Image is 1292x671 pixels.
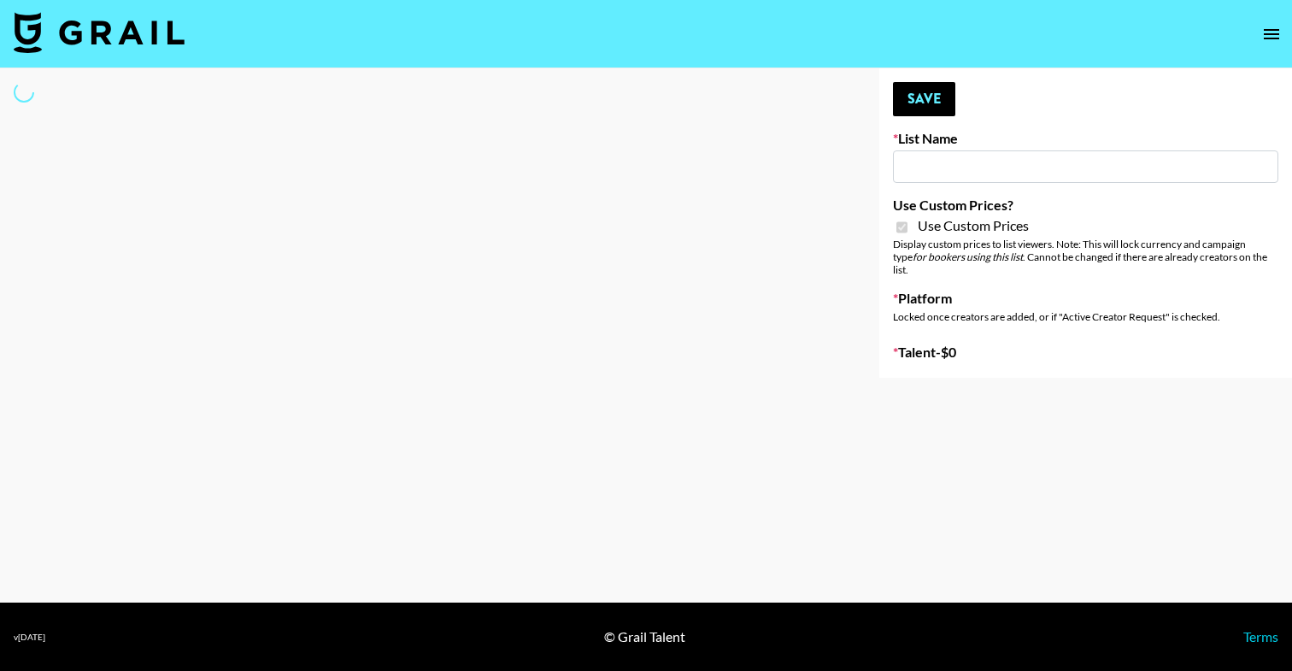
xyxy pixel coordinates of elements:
[14,632,45,643] div: v [DATE]
[913,250,1023,263] em: for bookers using this list
[893,238,1278,276] div: Display custom prices to list viewers. Note: This will lock currency and campaign type . Cannot b...
[893,290,1278,307] label: Platform
[918,217,1029,234] span: Use Custom Prices
[1243,628,1278,645] a: Terms
[14,12,185,53] img: Grail Talent
[604,628,685,645] div: © Grail Talent
[893,82,955,116] button: Save
[893,310,1278,323] div: Locked once creators are added, or if "Active Creator Request" is checked.
[893,197,1278,214] label: Use Custom Prices?
[893,130,1278,147] label: List Name
[1254,17,1289,51] button: open drawer
[893,344,1278,361] label: Talent - $ 0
